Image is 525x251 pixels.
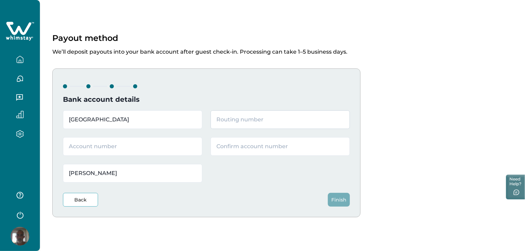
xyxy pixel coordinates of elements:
[63,193,98,207] button: Back
[63,110,202,129] input: Bank name
[211,137,350,156] input: Confirm account number
[63,137,202,156] input: Account number
[11,227,29,245] img: Whimstay Host
[52,33,118,43] p: Payout method
[63,164,202,183] input: Account holder name
[211,110,350,129] input: Routing number
[328,193,350,207] button: Finish
[63,95,350,103] h4: Bank account details
[52,43,513,55] p: We’ll deposit payouts into your bank account after guest check-in. Processing can take 1–5 busine...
